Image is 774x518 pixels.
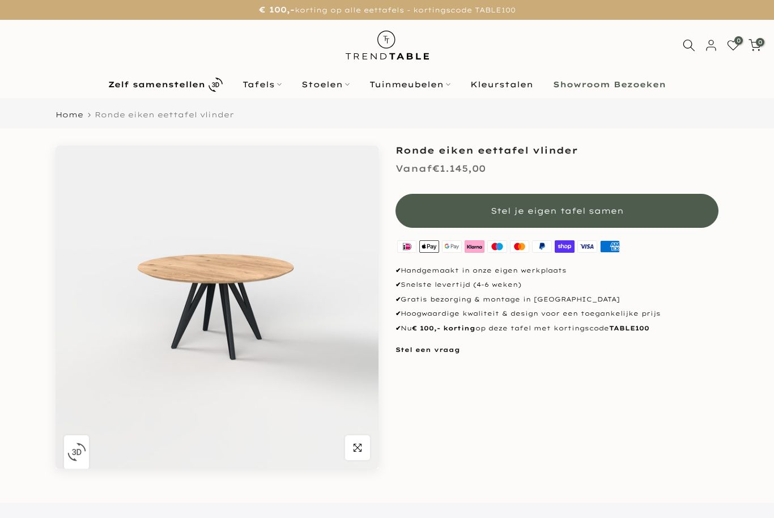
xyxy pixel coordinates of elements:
img: apple pay [418,239,441,254]
img: ideal [395,239,418,254]
a: Zelf samenstellen [99,75,233,95]
strong: ✔ [395,324,401,332]
span: 0 [756,38,764,46]
span: Vanaf [395,163,432,174]
a: 0 [749,39,761,52]
img: american express [598,239,621,254]
a: Stel een vraag [395,346,460,354]
a: Showroom Bezoeken [543,78,676,91]
img: trend-table [338,20,437,70]
div: €1.145,00 [395,160,486,177]
b: Showroom Bezoeken [553,80,666,88]
p: Snelste levertijd (4-6 weken) [395,280,718,290]
strong: TABLE100 [609,324,649,332]
p: Hoogwaardige kwaliteit & design voor een toegankelijke prijs [395,309,718,319]
p: korting op alle eettafels - kortingscode TABLE100 [14,3,760,17]
img: klarna [463,239,486,254]
span: 0 [734,36,743,45]
strong: ✔ [395,295,401,303]
img: shopify pay [554,239,576,254]
strong: ✔ [395,309,401,317]
iframe: toggle-frame [1,460,58,517]
a: Tuinmeubelen [360,78,461,91]
strong: € 100,- [259,5,295,15]
a: Tafels [233,78,292,91]
img: 3D_icon.svg [67,443,86,461]
p: Gratis bezorging & montage in [GEOGRAPHIC_DATA] [395,295,718,305]
a: Stoelen [292,78,360,91]
b: Zelf samenstellen [108,80,205,88]
img: visa [576,239,599,254]
img: google pay [441,239,463,254]
strong: ✔ [395,266,401,274]
p: Handgemaakt in onze eigen werkplaats [395,265,718,275]
p: Nu op deze tafel met kortingscode [395,324,718,334]
button: Stel je eigen tafel samen [395,193,718,227]
img: paypal [531,239,554,254]
h1: Ronde eiken eettafel vlinder [395,146,718,155]
img: maestro [486,239,508,254]
img: master [508,239,531,254]
strong: ✔ [395,281,401,288]
span: Stel je eigen tafel samen [491,205,624,215]
a: Kleurstalen [461,78,543,91]
a: 0 [727,39,739,52]
span: Ronde eiken eettafel vlinder [95,110,234,119]
a: Home [56,111,83,118]
strong: € 100,- korting [412,324,475,332]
